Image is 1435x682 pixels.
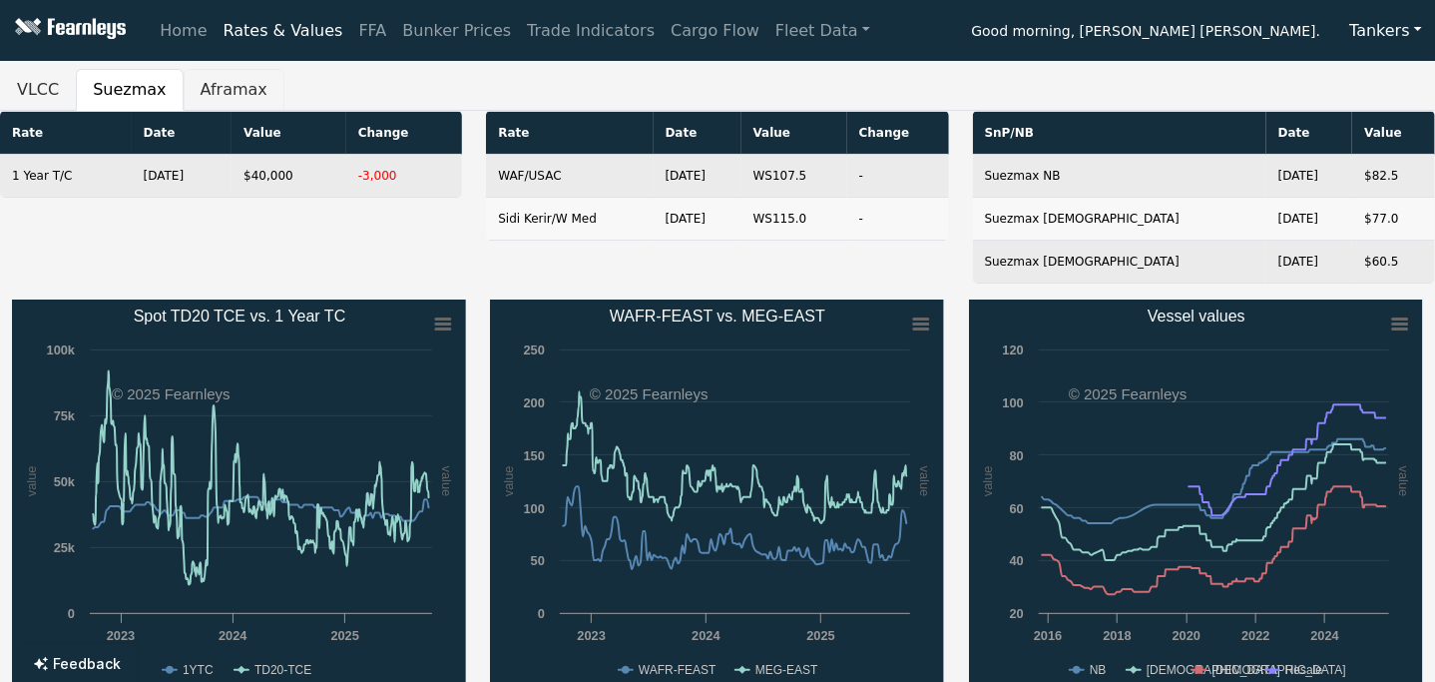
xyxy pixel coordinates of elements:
[1352,198,1435,241] td: $77.0
[54,540,76,555] text: 25k
[1310,628,1339,643] text: 2024
[1069,385,1188,402] text: © 2025 Fearnleys
[486,155,653,198] td: WAF/USAC
[741,198,847,241] td: WS 115.0
[973,241,1266,284] td: Suezmax [DEMOGRAPHIC_DATA]
[654,155,741,198] td: [DATE]
[1103,628,1131,643] text: 2018
[767,11,878,51] a: Fleet Data
[232,155,346,198] td: $40,000
[1266,241,1353,284] td: [DATE]
[54,474,76,489] text: 50k
[741,155,847,198] td: WS 107.5
[346,155,462,198] td: -3,000
[351,11,395,51] a: FFA
[524,342,545,357] text: 250
[1147,663,1280,677] text: [DEMOGRAPHIC_DATA]
[1148,308,1245,325] text: Vessel values
[1002,342,1023,357] text: 120
[973,198,1266,241] td: Suezmax [DEMOGRAPHIC_DATA]
[107,628,135,643] text: 2023
[531,553,545,568] text: 50
[1211,663,1345,677] text: [DEMOGRAPHIC_DATA]
[524,501,545,516] text: 100
[693,628,721,643] text: 2024
[1090,663,1107,677] text: NB
[578,628,606,643] text: 2023
[439,466,454,497] text: value
[741,112,847,155] th: Value
[610,308,825,325] text: WAFR-FEAST vs. MEG-EAST
[76,69,183,111] button: Suezmax
[519,11,663,51] a: Trade Indicators
[216,11,351,51] a: Rates & Values
[1034,628,1062,643] text: 2016
[134,308,346,325] text: Spot TD20 TCE vs. 1 Year TC
[1396,466,1411,497] text: value
[10,18,126,43] img: Fearnleys Logo
[486,198,653,241] td: Sidi Kerir/W Med
[232,112,346,155] th: Value
[1352,112,1435,155] th: Value
[1266,112,1353,155] th: Date
[132,112,233,155] th: Date
[346,112,462,155] th: Change
[24,466,39,497] text: value
[132,155,233,198] td: [DATE]
[973,155,1266,198] td: Suezmax NB
[1009,501,1023,516] text: 60
[663,11,767,51] a: Cargo Flow
[502,466,517,497] text: value
[68,606,75,621] text: 0
[112,385,231,402] text: © 2025 Fearnleys
[1336,12,1435,50] button: Tankers
[755,663,818,677] text: MEG-EAST
[1002,395,1023,410] text: 100
[847,198,949,241] td: -
[1352,155,1435,198] td: $82.5
[847,155,949,198] td: -
[1172,628,1199,643] text: 2020
[917,466,932,497] text: value
[971,16,1320,50] span: Good morning, [PERSON_NAME] [PERSON_NAME].
[1266,198,1353,241] td: [DATE]
[590,385,709,402] text: © 2025 Fearnleys
[1009,553,1023,568] text: 40
[330,628,358,643] text: 2025
[807,628,835,643] text: 2025
[1352,241,1435,284] td: $60.5
[47,342,76,357] text: 100k
[847,112,949,155] th: Change
[1241,628,1269,643] text: 2022
[524,395,545,410] text: 200
[1009,606,1023,621] text: 20
[973,112,1266,155] th: SnP/NB
[184,69,284,111] button: Aframax
[152,11,215,51] a: Home
[486,112,653,155] th: Rate
[1009,448,1023,463] text: 80
[54,408,76,423] text: 75k
[183,663,214,677] text: 1YTC
[524,448,545,463] text: 150
[1285,663,1323,677] text: Resale
[1266,155,1353,198] td: [DATE]
[654,198,741,241] td: [DATE]
[538,606,545,621] text: 0
[980,466,995,497] text: value
[639,663,717,677] text: WAFR-FEAST
[394,11,519,51] a: Bunker Prices
[254,663,311,677] text: TD20-TCE
[654,112,741,155] th: Date
[219,628,247,643] text: 2024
